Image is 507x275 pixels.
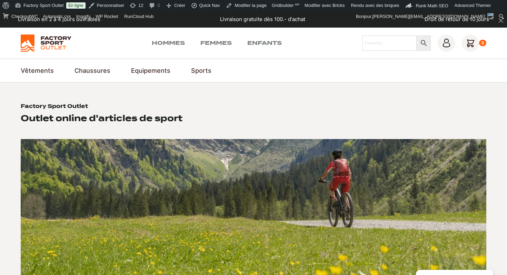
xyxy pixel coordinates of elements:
a: Sports [191,66,211,75]
a: Femmes [200,39,232,47]
a: WP Rocket [93,11,121,22]
h2: Outlet online d'articles de sport [21,113,182,124]
div: RunCloud Hub [121,11,157,22]
img: Factory Sport Outlet [21,35,71,52]
p: Livraison gratuite dès 100.- d'achat [220,16,305,23]
a: Enfants [247,39,282,47]
a: Automatic.css [41,11,74,22]
h1: Factory Sport Outlet [21,103,88,110]
span: Rank Math SEO [416,3,448,8]
a: Imagify [74,11,93,22]
a: Chaussures [74,66,110,75]
input: Chercher [362,36,417,51]
a: Vêtements [21,66,54,75]
a: Equipements [131,66,170,75]
a: Hommes [152,39,185,47]
div: 0 [479,40,486,47]
a: En ligne [66,2,85,9]
a: Bonjour, [354,11,496,22]
span: [PERSON_NAME][EMAIL_ADDRESS][DOMAIN_NAME] [372,14,485,19]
